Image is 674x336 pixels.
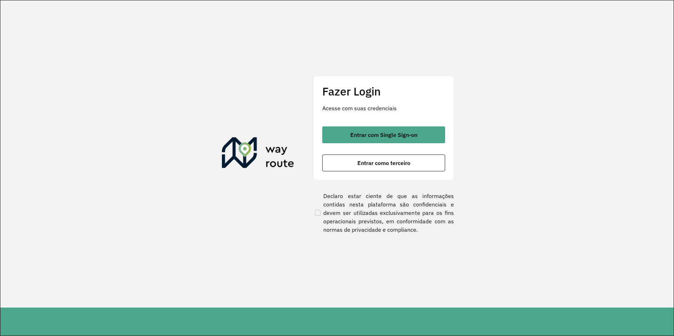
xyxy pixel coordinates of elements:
[322,85,445,98] h2: Fazer Login
[350,132,417,138] span: Entrar com Single Sign-on
[322,126,445,143] button: button
[357,160,410,166] span: Entrar como terceiro
[313,192,454,234] label: Declaro estar ciente de que as informações contidas nesta plataforma são confidenciais e devem se...
[222,137,294,171] img: Roteirizador AmbevTech
[322,104,445,112] p: Acesse com suas credenciais
[322,154,445,171] button: button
